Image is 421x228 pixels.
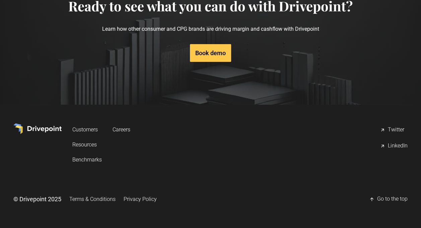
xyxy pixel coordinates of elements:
a: Resources [72,138,102,151]
p: Learn how other consumer and CPG brands are driving margin and cashflow with Drivepoint [68,14,353,44]
a: Twitter [380,123,408,137]
a: Privacy Policy [124,193,157,205]
a: Go to the top [369,193,408,206]
div: LinkedIn [388,142,408,150]
div: Twitter [388,126,404,134]
a: Terms & Conditions [69,193,116,205]
a: LinkedIn [380,139,408,153]
div: © Drivepoint 2025 [13,195,61,203]
a: Book demo [190,44,231,62]
a: Customers [72,123,102,136]
a: Benchmarks [72,153,102,166]
div: Go to the top [377,195,408,203]
a: Careers [113,123,130,136]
